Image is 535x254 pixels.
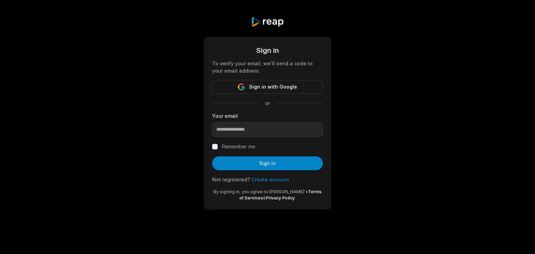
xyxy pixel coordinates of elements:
[251,177,289,182] a: Create account
[251,17,284,27] img: reap
[259,99,276,107] span: or
[212,45,323,56] div: Sign in
[249,83,297,91] span: Sign in with Google
[212,60,323,74] div: To verify your email, we'll send a code to your email address.
[212,177,250,182] span: Not registered?
[212,80,323,94] button: Sign in with Google
[212,112,323,120] label: Your email
[222,142,255,151] label: Remember me
[266,195,295,200] a: Privacy Policy
[263,195,266,200] span: &
[239,189,321,200] a: Terms of Services
[214,189,308,194] span: By signing in, you agree to [PERSON_NAME]'s
[212,156,323,170] button: Sign in
[295,195,296,200] span: .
